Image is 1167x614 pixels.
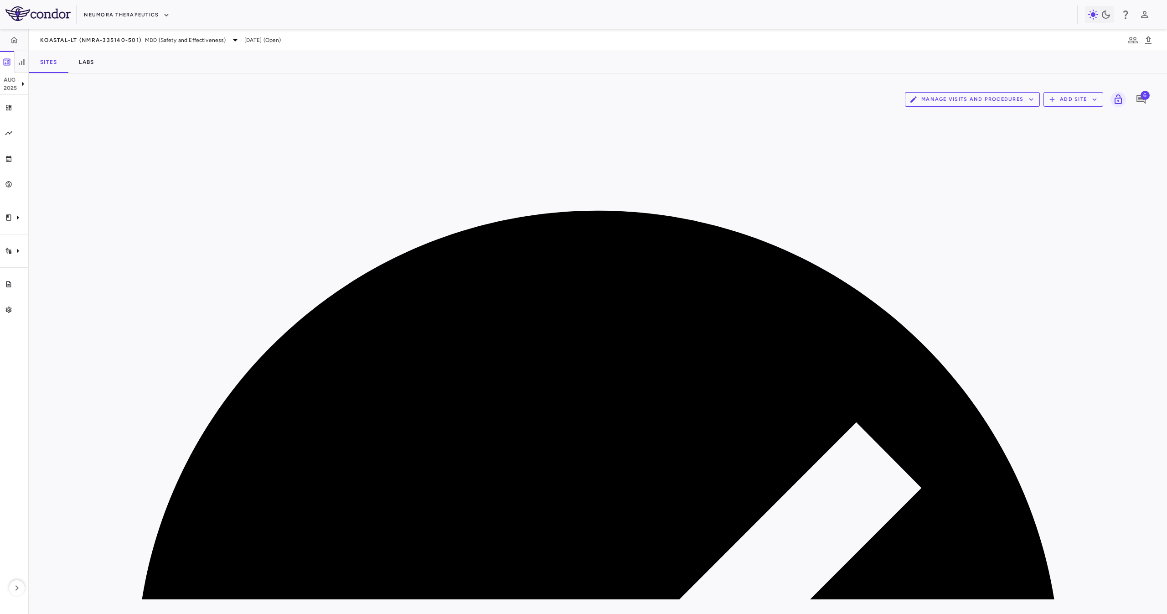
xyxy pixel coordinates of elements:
p: Aug [4,76,17,84]
span: Lock grid [1107,92,1126,107]
span: MDD (Safety and Effectiveness) [145,36,226,44]
p: 2025 [4,84,17,92]
svg: Add comment [1136,94,1146,105]
button: Manage Visits and Procedures [905,92,1040,107]
span: 6 [1141,91,1150,100]
button: Sites [29,51,68,73]
button: Neumora Therapeutics [84,8,170,22]
span: [DATE] (Open) [244,36,281,44]
button: Labs [68,51,105,73]
span: KOASTAL-LT (NMRA-335140-501) [40,36,141,44]
button: Add comment [1133,92,1149,107]
img: logo-full-SnFGN8VE.png [5,6,71,21]
button: Add Site [1043,92,1103,107]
